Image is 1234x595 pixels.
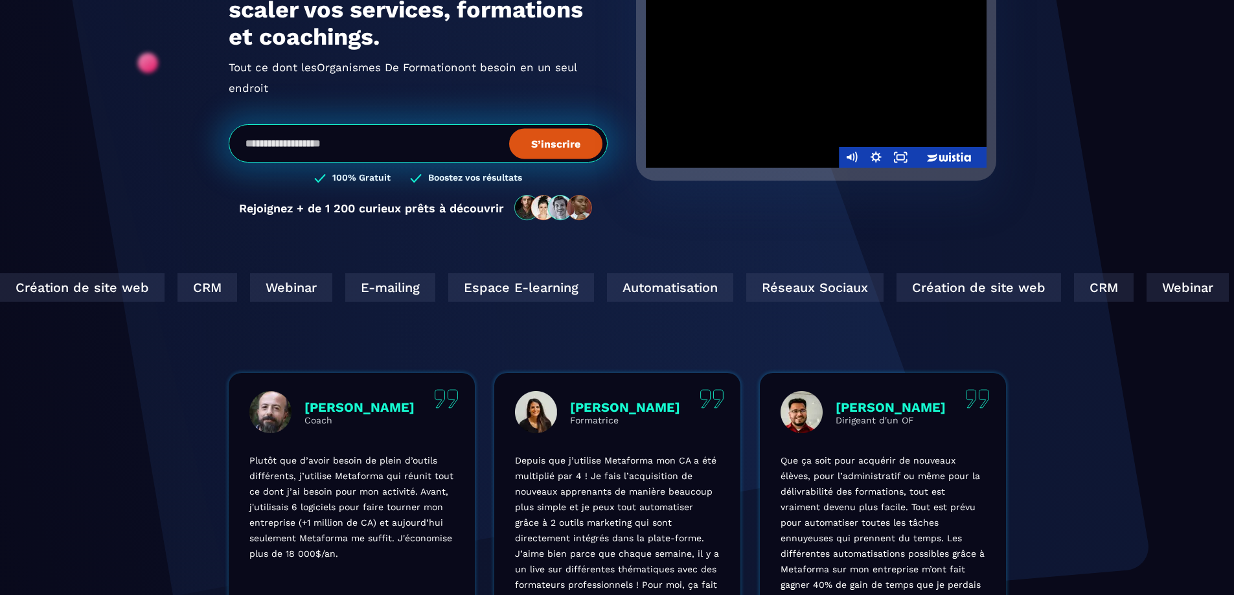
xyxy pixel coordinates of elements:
[249,453,454,561] p: Plutôt que d’avoir besoin de plein d’outils différents, j’utilise Metaforma qui réunit tout ce do...
[175,273,234,302] div: CRM
[1071,273,1131,302] div: CRM
[965,389,990,409] img: quote
[317,57,458,78] span: Organismes De Formation
[515,391,557,433] img: profile
[229,57,608,98] h2: Tout ce dont les ont besoin en un seul endroit
[304,399,415,415] p: [PERSON_NAME]
[304,415,415,425] p: Coach
[410,172,422,185] img: checked
[700,389,724,409] img: quote
[434,389,459,409] img: quote
[510,194,597,221] img: community-people
[863,147,888,168] button: Show settings menu
[239,201,504,215] p: Rejoignez + de 1 200 curieux prêts à découvrir
[839,147,863,168] button: Mute
[894,273,1058,302] div: Création de site web
[570,399,680,415] p: [PERSON_NAME]
[836,415,946,425] p: Dirigeant d'un OF
[604,273,731,302] div: Automatisation
[314,172,326,185] img: checked
[509,128,602,159] button: S’inscrire
[836,399,946,415] p: [PERSON_NAME]
[446,273,591,302] div: Espace E-learning
[744,273,881,302] div: Réseaux Sociaux
[249,391,291,433] img: profile
[888,147,913,168] button: Fullscreen
[781,391,823,433] img: profile
[570,415,680,425] p: Formatrice
[913,147,987,168] a: Wistia Logo -- Learn More
[428,172,522,185] h3: Boostez vos résultats
[332,172,391,185] h3: 100% Gratuit
[343,273,433,302] div: E-mailing
[1144,273,1226,302] div: Webinar
[247,273,330,302] div: Webinar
